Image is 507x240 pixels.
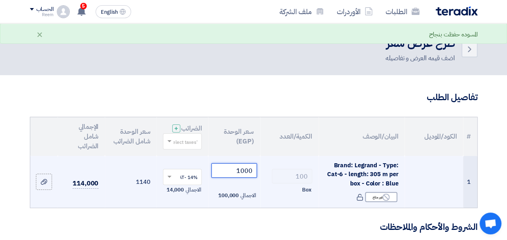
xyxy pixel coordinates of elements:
[211,163,257,178] input: أدخل سعر الوحدة
[273,2,330,21] a: ملف الشركة
[96,5,131,18] button: English
[58,117,105,156] th: الإجمالي شامل الضرائب
[272,169,312,183] input: RFQ_STEP1.ITEMS.2.AMOUNT_TITLE
[167,186,184,194] span: 14,000
[240,192,256,200] span: الاجمالي
[330,2,379,21] a: الأوردرات
[218,192,239,200] span: 100,000
[36,6,54,13] div: الحساب
[327,161,399,188] span: Brand: Legrand - Type: Cat-6 - length: 305 m per box - Color : Blue
[105,156,156,208] td: 1140
[302,186,311,194] span: Box
[30,91,478,104] h3: تفاصيل الطلب
[30,221,478,234] h3: الشروط والأحكام والملاحظات
[319,117,405,156] th: البيان/الوصف
[463,117,477,156] th: #
[163,169,202,185] ng-select: VAT
[208,117,260,156] th: سعر الوحدة (EGP)
[105,117,156,156] th: سعر الوحدة شامل الضرائب
[386,53,455,63] div: اضف قيمه العرض و تفاصيله
[405,117,463,156] th: الكود/الموديل
[174,124,178,133] span: +
[186,186,201,194] span: الاجمالي
[260,117,319,156] th: الكمية/العدد
[57,5,70,18] img: profile_test.png
[386,36,455,51] h2: طرح عرض سعر
[36,29,43,39] div: ×
[436,6,478,16] img: Teradix logo
[365,192,397,202] div: غير متاح
[30,13,54,17] div: Reem
[480,213,501,234] div: Open chat
[156,117,208,156] th: الضرائب
[463,156,477,208] td: 1
[379,2,426,21] a: الطلبات
[101,9,118,15] span: English
[429,30,477,39] div: المسوده حفظت بنجاح
[73,179,98,189] span: 114,000
[80,3,87,9] span: 5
